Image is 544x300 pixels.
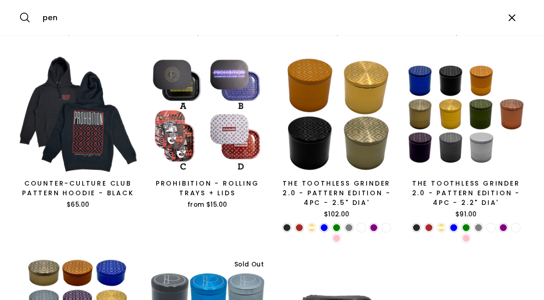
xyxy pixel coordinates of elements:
[148,179,267,198] div: PROHIBITION - ROLLING TRAYS + LIDS
[277,55,397,222] a: The Toothless Grinder 2.0 - Pattern Edition - 4PC - 2.5" Dia'$102.00
[277,210,397,219] div: $102.00
[18,200,138,209] div: $65.00
[148,200,267,209] div: from $15.00
[230,258,267,271] div: Sold Out
[148,55,267,212] a: PROHIBITION - ROLLING TRAYS + LIDSfrom $15.00
[407,179,526,208] div: The Toothless Grinder 2.0 - Pattern Edition - 4PC - 2.2" Dia'
[277,179,397,208] div: The Toothless Grinder 2.0 - Pattern Edition - 4PC - 2.5" Dia'
[18,179,138,198] div: Counter-Culture Club Pattern Hoodie - Black
[407,210,526,219] div: $91.00
[38,7,498,28] input: Search our store
[407,55,526,222] a: The Toothless Grinder 2.0 - Pattern Edition - 4PC - 2.2" Dia'$91.00
[18,55,138,212] a: Counter-Culture Club Pattern Hoodie - Black$65.00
